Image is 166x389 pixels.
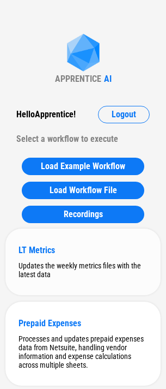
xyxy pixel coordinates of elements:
[112,110,136,119] span: Logout
[16,106,76,123] div: Hello Apprentice !
[19,318,147,328] div: Prepaid Expenses
[22,158,144,175] button: Load Example Workflow
[16,130,150,148] div: Select a workflow to execute
[19,245,147,255] div: LT Metrics
[19,261,147,279] div: Updates the weekly metrics files with the latest data
[64,210,103,219] span: Recordings
[41,162,125,171] span: Load Example Workflow
[22,182,144,199] button: Load Workflow File
[22,206,144,223] button: Recordings
[104,74,112,84] div: AI
[98,106,150,123] button: Logout
[55,74,101,84] div: APPRENTICE
[62,34,105,74] img: Apprentice AI
[19,334,147,369] div: Processes and updates prepaid expenses data from Netsuite, handling vendor information and expens...
[50,186,117,195] span: Load Workflow File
